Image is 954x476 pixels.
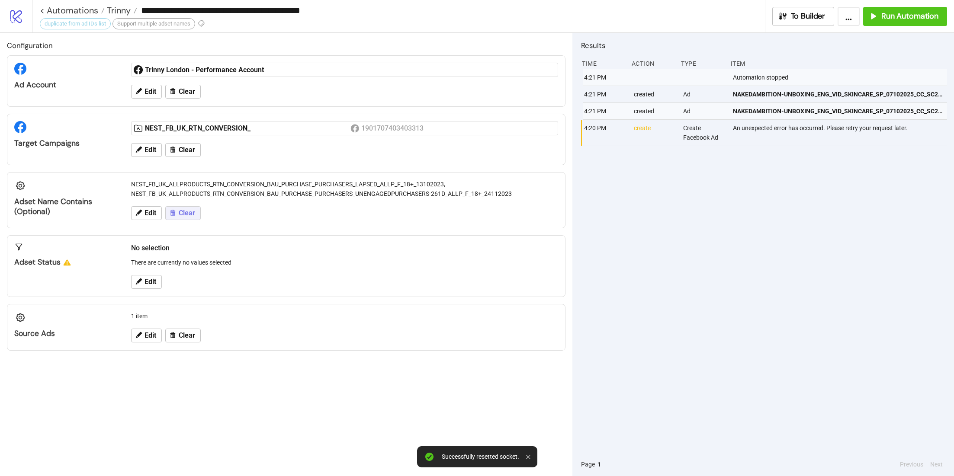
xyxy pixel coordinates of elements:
h2: Configuration [7,40,565,51]
div: create [633,120,677,146]
div: Adset Status [14,257,117,267]
span: Run Automation [881,11,938,21]
div: Adset Name contains (optional) [14,197,117,217]
div: Successfully resetted socket. [442,453,519,460]
div: Type [680,55,724,72]
div: 1901707403403313 [361,123,425,134]
div: Create Facebook Ad [682,120,726,146]
div: duplicate from ad IDs list [40,18,111,29]
span: NAKEDAMBITION-UNBOXING_ENG_VID_SKINCARE_SP_07102025_CC_SC20_USP11_TL_ [733,89,944,99]
button: To Builder [772,7,835,26]
span: Edit [145,332,156,339]
span: Clear [179,88,195,96]
button: Clear [165,329,201,342]
button: 1 [595,460,604,469]
a: Trinny [105,6,137,15]
span: Clear [179,146,195,154]
span: Edit [145,209,156,217]
div: Ad [682,86,726,102]
div: 4:20 PM [583,120,627,146]
span: Trinny [105,5,131,16]
span: Edit [145,146,156,154]
span: Edit [145,88,156,96]
h2: Results [581,40,947,51]
button: Edit [131,143,162,157]
span: Clear [179,209,195,217]
div: created [633,86,677,102]
button: Edit [131,275,162,289]
h2: No selection [131,243,558,253]
a: < Automations [40,6,105,15]
span: To Builder [791,11,826,21]
span: Page [581,460,595,469]
span: Edit [145,278,156,286]
button: Edit [131,85,162,99]
button: Edit [131,206,162,220]
div: created [633,103,677,119]
div: 4:21 PM [583,69,627,86]
div: Ad Account [14,80,117,90]
button: Clear [165,85,201,99]
div: 4:21 PM [583,86,627,102]
div: Support multiple adset names [112,18,195,29]
div: Trinny London - Performance Account [145,65,350,75]
span: Clear [179,332,195,339]
div: An unexpected error has occurred. Please retry your request later. [732,120,950,146]
button: Run Automation [863,7,947,26]
div: Source Ads [14,329,117,339]
div: Automation stopped [732,69,950,86]
button: Clear [165,206,201,220]
div: Ad [682,103,726,119]
a: NAKEDAMBITION-UNBOXING_ENG_VID_SKINCARE_SP_07102025_CC_SC20_USP11_TL_ [733,86,944,102]
div: Item [730,55,948,72]
div: Time [581,55,625,72]
p: There are currently no values selected [131,258,558,267]
div: NEST_FB_UK_RTN_CONVERSION_ [145,124,350,133]
div: 4:21 PM [583,103,627,119]
div: 1 item [128,308,562,324]
div: Action [631,55,675,72]
div: NEST_FB_UK_ALLPRODUCTS_RTN_CONVERSION_BAU_PURCHASE_PURCHASERS_LAPSED_ALLP_F_18+_13102023, NEST_FB... [128,176,562,202]
a: NAKEDAMBITION-UNBOXING_ENG_VID_SKINCARE_SP_07102025_CC_SC20_USP11_TL_ [733,103,944,119]
span: NAKEDAMBITION-UNBOXING_ENG_VID_SKINCARE_SP_07102025_CC_SC20_USP11_TL_ [733,106,944,116]
button: Next [928,460,945,469]
div: Target Campaigns [14,138,117,148]
button: Edit [131,329,162,342]
button: Previous [897,460,926,469]
button: ... [838,7,860,26]
button: Clear [165,143,201,157]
